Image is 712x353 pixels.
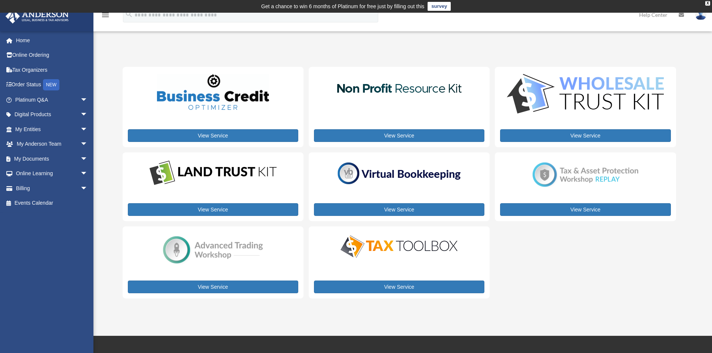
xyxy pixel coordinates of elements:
[5,107,95,122] a: Digital Productsarrow_drop_down
[128,129,298,142] a: View Service
[500,129,671,142] a: View Service
[80,181,95,196] span: arrow_drop_down
[3,9,71,24] img: Anderson Advisors Platinum Portal
[5,92,99,107] a: Platinum Q&Aarrow_drop_down
[5,196,99,211] a: Events Calendar
[5,166,99,181] a: Online Learningarrow_drop_down
[80,92,95,108] span: arrow_drop_down
[128,281,298,293] a: View Service
[5,33,99,48] a: Home
[5,181,99,196] a: Billingarrow_drop_down
[314,203,484,216] a: View Service
[101,13,110,19] a: menu
[5,122,99,137] a: My Entitiesarrow_drop_down
[80,122,95,137] span: arrow_drop_down
[5,151,99,166] a: My Documentsarrow_drop_down
[705,1,710,6] div: close
[314,129,484,142] a: View Service
[80,166,95,182] span: arrow_drop_down
[500,203,671,216] a: View Service
[5,62,99,77] a: Tax Organizers
[80,107,95,123] span: arrow_drop_down
[261,2,425,11] div: Get a chance to win 6 months of Platinum for free just by filling out this
[101,10,110,19] i: menu
[695,9,706,20] img: User Pic
[5,48,99,63] a: Online Ordering
[80,137,95,152] span: arrow_drop_down
[80,151,95,167] span: arrow_drop_down
[5,137,99,152] a: My Anderson Teamarrow_drop_down
[5,77,99,93] a: Order StatusNEW
[128,203,298,216] a: View Service
[125,10,133,18] i: search
[314,281,484,293] a: View Service
[43,79,59,90] div: NEW
[428,2,451,11] a: survey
